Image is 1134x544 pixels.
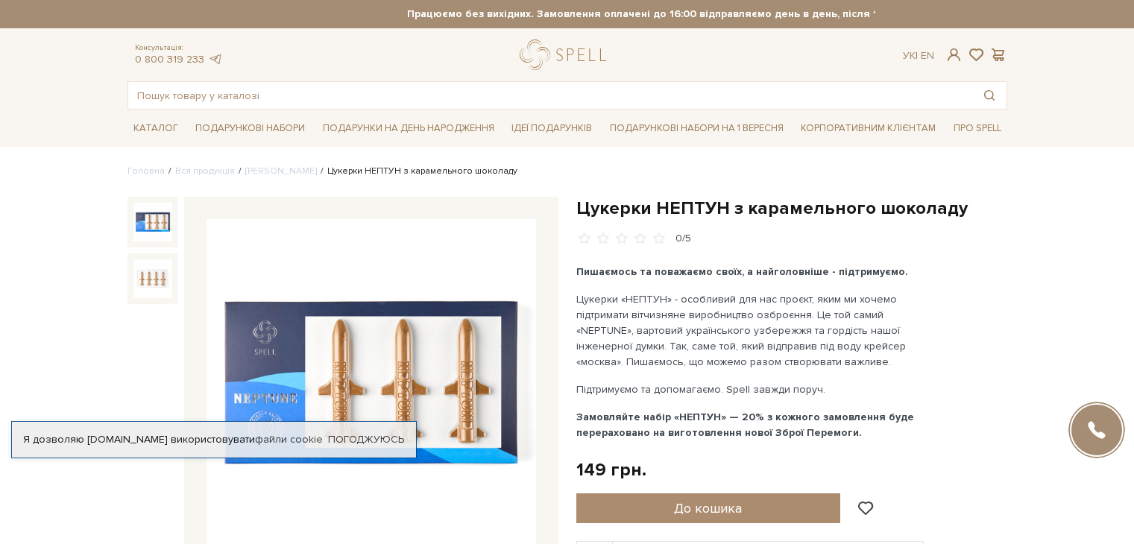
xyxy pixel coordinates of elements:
b: Замовляйте набір «НЕПТУН» — 20% з кожного замовлення буде перераховано на виготовлення нової Збро... [576,411,914,439]
img: Цукерки НЕПТУН з карамельного шоколаду [133,259,172,298]
img: Цукерки НЕПТУН з карамельного шоколаду [133,203,172,241]
a: Вся продукція [175,165,235,177]
a: файли cookie [255,433,323,446]
a: Погоджуюсь [328,433,404,446]
h1: Цукерки НЕПТУН з карамельного шоколаду [576,197,1007,220]
button: Пошук товару у каталозі [972,82,1007,109]
span: Подарункові набори [189,117,311,140]
div: Я дозволяю [DOMAIN_NAME] використовувати [12,433,416,446]
b: Пишаємось та поважаємо своїх, а найголовніше - підтримуємо. [576,265,908,278]
a: logo [520,39,613,70]
a: Подарункові набори на 1 Вересня [604,116,790,141]
span: Консультація: [135,43,223,53]
a: En [921,49,934,62]
span: Ідеї подарунків [505,117,598,140]
span: Про Spell [948,117,1007,140]
input: Пошук товару у каталозі [128,82,972,109]
button: До кошика [576,493,841,523]
span: Каталог [127,117,184,140]
p: Підтримуємо та допомагаємо. Spell завжди поруч. [576,382,926,397]
span: | [916,49,918,62]
div: 0/5 [675,232,691,246]
div: 149 грн. [576,458,646,481]
p: Цукерки «НЕПТУН» - особливий для нас проєкт, яким ми хочемо підтримати вітчизняне виробництво озб... [576,291,926,370]
div: Ук [903,49,934,63]
a: Корпоративним клієнтам [795,116,942,141]
li: Цукерки НЕПТУН з карамельного шоколаду [317,165,517,178]
a: telegram [208,53,223,66]
a: 0 800 319 233 [135,53,204,66]
a: Головна [127,165,165,177]
span: Подарунки на День народження [317,117,500,140]
span: До кошика [674,500,742,516]
a: [PERSON_NAME] [245,165,317,177]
